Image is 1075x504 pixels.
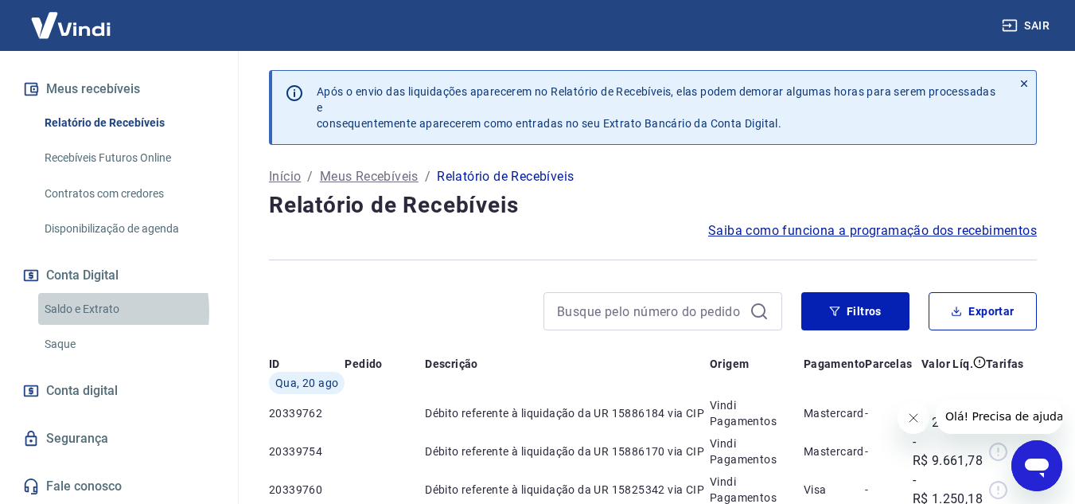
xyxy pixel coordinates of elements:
p: - [865,443,912,459]
p: 20339760 [269,482,345,498]
p: Descrição [425,356,478,372]
p: 20339762 [269,405,345,421]
p: - [865,482,912,498]
button: Conta Digital [19,258,219,293]
p: Valor Líq. [921,356,973,372]
p: Mastercard [804,443,866,459]
a: Recebíveis Futuros Online [38,142,219,174]
button: Meus recebíveis [19,72,219,107]
p: Débito referente à liquidação da UR 15825342 via CIP [425,482,710,498]
p: Tarifas [986,356,1024,372]
a: Saque [38,328,219,361]
a: Início [269,167,301,186]
button: Sair [999,11,1056,41]
p: Mastercard [804,405,866,421]
p: ID [269,356,280,372]
p: 20339754 [269,443,345,459]
p: Origem [710,356,749,372]
p: Débito referente à liquidação da UR 15886184 via CIP [425,405,710,421]
p: -R$ 2.007,67 [913,394,986,432]
a: Conta digital [19,373,219,408]
span: Conta digital [46,380,118,402]
iframe: Mensagem da empresa [936,399,1062,434]
a: Fale conosco [19,469,219,504]
button: Filtros [801,292,909,330]
p: - [865,405,912,421]
p: / [307,167,313,186]
a: Disponibilização de agenda [38,213,219,245]
a: Segurança [19,421,219,456]
p: Vindi Pagamentos [710,436,804,467]
p: -R$ 9.661,78 [913,432,986,471]
span: Olá! Precisa de ajuda? [10,11,134,24]
p: Pedido [345,356,382,372]
a: Saldo e Extrato [38,293,219,326]
p: Vindi Pagamentos [710,397,804,429]
a: Relatório de Recebíveis [38,107,219,139]
p: Relatório de Recebíveis [437,167,574,186]
h4: Relatório de Recebíveis [269,189,1037,221]
p: / [425,167,430,186]
p: Após o envio das liquidações aparecerem no Relatório de Recebíveis, elas podem demorar algumas ho... [317,84,999,131]
p: Débito referente à liquidação da UR 15886170 via CIP [425,443,710,459]
input: Busque pelo número do pedido [557,299,743,323]
iframe: Botão para abrir a janela de mensagens [1011,440,1062,491]
a: Contratos com credores [38,178,219,210]
span: Qua, 20 ago [275,375,338,391]
p: Visa [804,482,866,498]
a: Meus Recebíveis [320,167,419,186]
a: Saiba como funciona a programação dos recebimentos [708,221,1037,240]
button: Exportar [929,292,1037,330]
p: Pagamento [804,356,866,372]
img: Vindi [19,1,123,49]
p: Parcelas [865,356,912,372]
iframe: Fechar mensagem [898,402,929,434]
